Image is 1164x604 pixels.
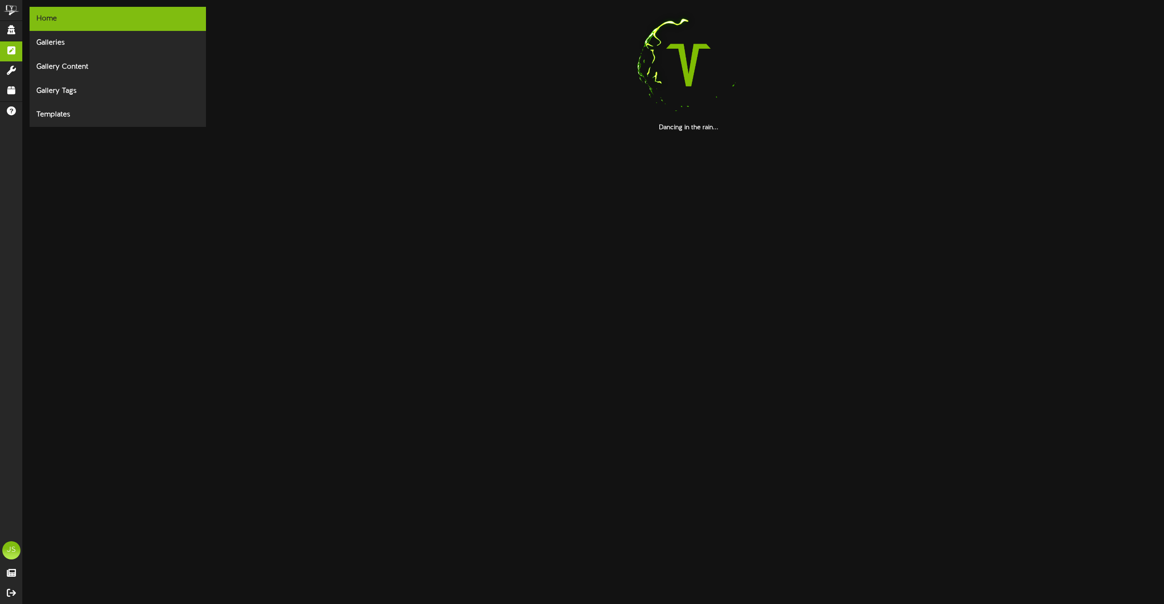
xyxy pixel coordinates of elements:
[30,7,206,31] div: Home
[2,541,20,559] div: JS
[30,55,206,79] div: Gallery Content
[630,7,747,123] img: loading-spinner-1.png
[30,31,206,55] div: Galleries
[30,103,206,127] div: Templates
[659,124,718,131] strong: Dancing in the rain...
[30,79,206,103] div: Gallery Tags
